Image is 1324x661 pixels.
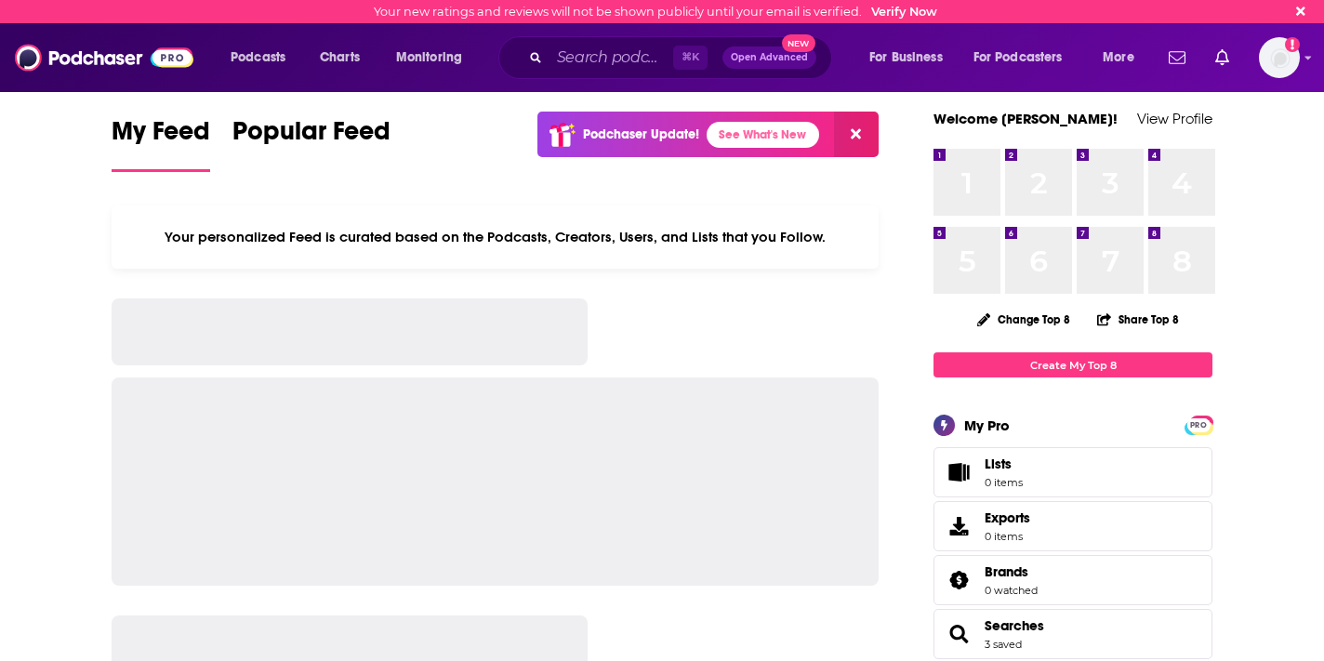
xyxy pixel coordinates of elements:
span: Monitoring [396,45,462,71]
a: View Profile [1137,110,1212,127]
div: Search podcasts, credits, & more... [516,36,850,79]
a: Searches [985,617,1044,634]
a: Show notifications dropdown [1161,42,1193,73]
input: Search podcasts, credits, & more... [549,43,673,73]
a: Exports [933,501,1212,551]
a: Welcome [PERSON_NAME]! [933,110,1118,127]
div: Your personalized Feed is curated based on the Podcasts, Creators, Users, and Lists that you Follow. [112,205,879,269]
span: Popular Feed [232,115,391,158]
button: Share Top 8 [1096,301,1180,337]
a: Searches [940,621,977,647]
span: Logged in as MaryMaganni [1259,37,1300,78]
span: For Podcasters [973,45,1063,71]
span: Open Advanced [731,53,808,62]
span: Charts [320,45,360,71]
button: open menu [1090,43,1158,73]
span: PRO [1187,418,1210,432]
span: 0 items [985,476,1023,489]
button: open menu [961,43,1090,73]
span: ⌘ K [673,46,708,70]
span: Exports [985,509,1030,526]
p: Podchaser Update! [583,126,699,142]
span: Exports [940,513,977,539]
a: My Feed [112,115,210,172]
span: Brands [985,563,1028,580]
span: Lists [985,456,1023,472]
button: Change Top 8 [966,308,1081,331]
span: Searches [933,609,1212,659]
span: Podcasts [231,45,285,71]
a: Lists [933,447,1212,497]
a: Brands [940,567,977,593]
span: For Business [869,45,943,71]
a: Show notifications dropdown [1208,42,1237,73]
button: Open AdvancedNew [722,46,816,69]
div: Your new ratings and reviews will not be shown publicly until your email is verified. [374,5,937,19]
a: Charts [308,43,371,73]
img: Podchaser - Follow, Share and Rate Podcasts [15,40,193,75]
img: User Profile [1259,37,1300,78]
button: Show profile menu [1259,37,1300,78]
button: open menu [383,43,486,73]
span: Brands [933,555,1212,605]
button: open menu [218,43,310,73]
a: 3 saved [985,638,1022,651]
a: Popular Feed [232,115,391,172]
a: 0 watched [985,584,1038,597]
span: Lists [985,456,1012,472]
span: 0 items [985,530,1030,543]
span: New [782,34,815,52]
div: My Pro [964,416,1010,434]
button: open menu [856,43,966,73]
a: Brands [985,563,1038,580]
a: Create My Top 8 [933,352,1212,377]
a: Verify Now [871,5,937,19]
span: My Feed [112,115,210,158]
svg: Email not verified [1285,37,1300,52]
span: More [1103,45,1134,71]
a: PRO [1187,417,1210,431]
span: Lists [940,459,977,485]
a: See What's New [707,122,819,148]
